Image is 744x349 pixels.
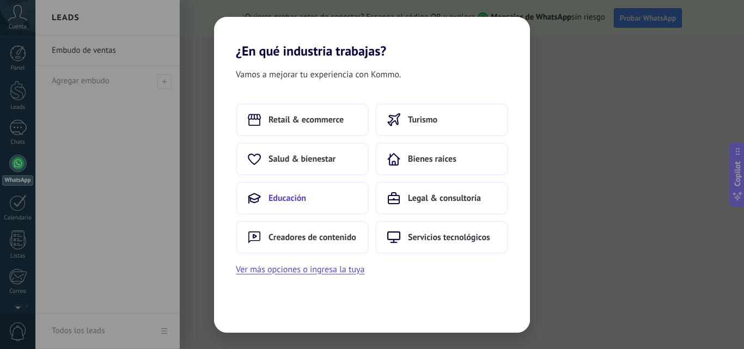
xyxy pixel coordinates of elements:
span: Educación [269,193,306,204]
button: Ver más opciones o ingresa la tuya [236,262,364,277]
button: Creadores de contenido [236,221,369,254]
span: Vamos a mejorar tu experiencia con Kommo. [236,68,401,82]
span: Bienes raíces [408,154,456,164]
button: Bienes raíces [375,143,508,175]
span: Creadores de contenido [269,232,356,243]
button: Servicios tecnológicos [375,221,508,254]
button: Retail & ecommerce [236,103,369,136]
span: Retail & ecommerce [269,114,344,125]
span: Legal & consultoría [408,193,481,204]
button: Educación [236,182,369,215]
span: Salud & bienestar [269,154,336,164]
button: Turismo [375,103,508,136]
span: Servicios tecnológicos [408,232,490,243]
button: Legal & consultoría [375,182,508,215]
h2: ¿En qué industria trabajas? [214,17,530,59]
span: Turismo [408,114,437,125]
button: Salud & bienestar [236,143,369,175]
